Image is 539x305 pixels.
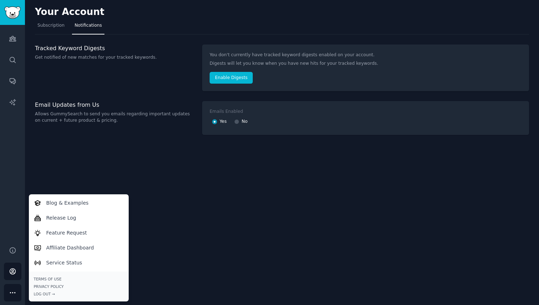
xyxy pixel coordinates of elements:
p: Get notified of new matches for your tracked keywords. [35,54,195,61]
span: Notifications [75,22,102,29]
p: Allows GummySearch to send you emails regarding important updates on current + future product & p... [35,111,195,123]
p: Release Log [46,214,76,222]
h3: Email Updates from Us [35,101,195,109]
p: Blog & Examples [46,199,89,207]
span: Yes [220,119,227,125]
h2: Your Account [35,6,104,18]
p: Affiliate Dashboard [46,244,94,252]
h3: Tracked Keyword Digests [35,44,195,52]
a: Feature Request [30,225,127,240]
p: Digests will let you know when you have new hits for your tracked keywords. [210,61,522,67]
div: Log Out → [34,291,124,296]
p: Service Status [46,259,82,267]
div: Emails Enabled [210,109,243,115]
a: Service Status [30,255,127,270]
p: You don't currently have tracked keyword digests enabled on your account. [210,52,522,58]
a: Privacy Policy [34,284,124,289]
p: Feature Request [46,229,87,237]
img: GummySearch logo [4,6,21,19]
a: Notifications [72,20,104,35]
a: Blog & Examples [30,195,127,210]
button: Enable Digests [210,72,253,84]
a: Terms of Use [34,277,124,282]
span: Subscription [37,22,65,29]
span: No [242,119,248,125]
a: Release Log [30,210,127,225]
a: Affiliate Dashboard [30,240,127,255]
a: Subscription [35,20,67,35]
